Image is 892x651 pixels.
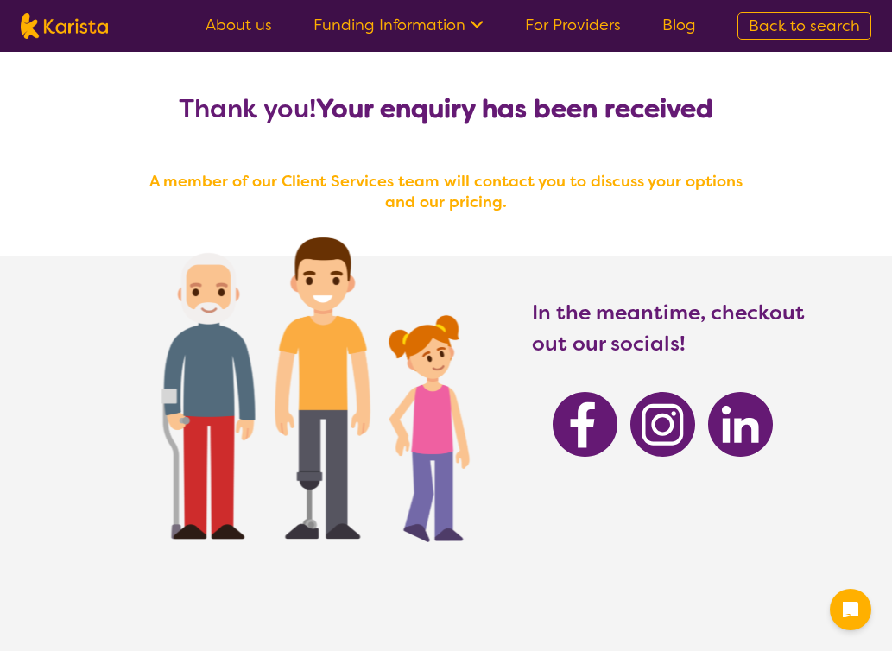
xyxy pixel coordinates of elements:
[110,193,506,574] img: Karista provider enquiry success
[749,16,860,36] span: Back to search
[737,12,871,40] a: Back to search
[136,171,757,212] h4: A member of our Client Services team will contact you to discuss your options and our pricing.
[206,15,272,35] a: About us
[316,92,713,126] b: Your enquiry has been received
[21,13,108,39] img: Karista logo
[662,15,696,35] a: Blog
[630,392,695,457] img: Karista Instagram
[313,15,484,35] a: Funding Information
[708,392,773,457] img: Karista Linkedin
[136,93,757,124] h2: Thank you!
[525,15,621,35] a: For Providers
[553,392,617,457] img: Karista Facebook
[532,297,807,359] h3: In the meantime, checkout out our socials!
